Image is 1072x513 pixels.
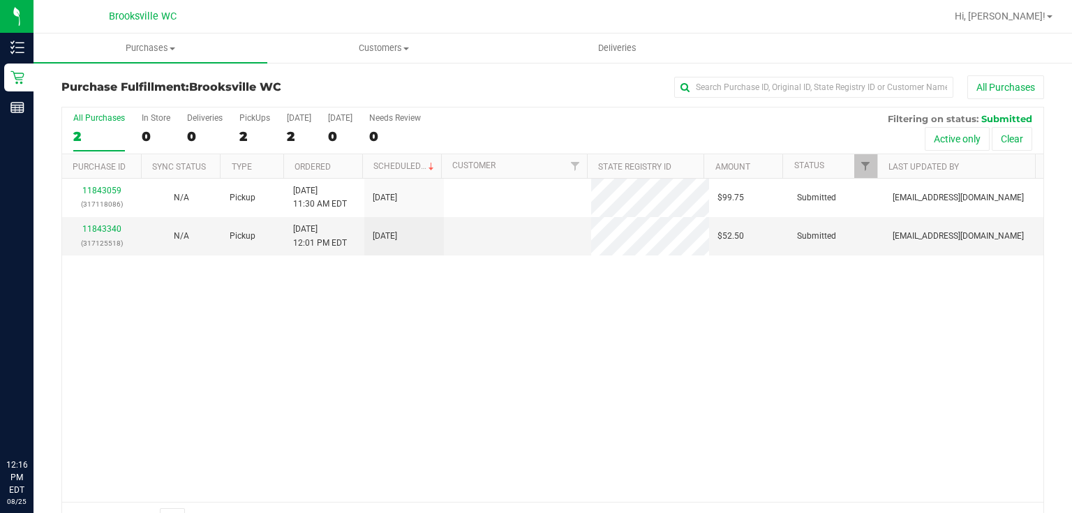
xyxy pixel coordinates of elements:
div: Needs Review [369,113,421,123]
div: All Purchases [73,113,125,123]
div: In Store [142,113,170,123]
iframe: Resource center [14,401,56,443]
span: $99.75 [717,191,744,205]
inline-svg: Reports [10,101,24,114]
a: Status [794,161,824,170]
a: 11843059 [82,186,121,195]
span: [DATE] [373,191,397,205]
div: 0 [328,128,352,144]
div: Deliveries [187,113,223,123]
span: [DATE] 12:01 PM EDT [293,223,347,249]
span: Pickup [230,191,255,205]
span: Submitted [797,191,836,205]
div: 2 [287,128,311,144]
span: Pickup [230,230,255,243]
div: 2 [73,128,125,144]
span: Not Applicable [174,231,189,241]
a: Scheduled [373,161,437,171]
span: [DATE] [373,230,397,243]
p: (317118086) [70,198,133,211]
a: Customer [452,161,496,170]
span: [EMAIL_ADDRESS][DOMAIN_NAME] [893,230,1024,243]
a: Sync Status [152,162,206,172]
div: 0 [142,128,170,144]
span: Brooksville WC [189,80,281,94]
a: Last Updated By [888,162,959,172]
span: Brooksville WC [109,10,177,22]
span: [DATE] 11:30 AM EDT [293,184,347,211]
div: PickUps [239,113,270,123]
p: 08/25 [6,496,27,507]
button: Active only [925,127,990,151]
a: Deliveries [501,34,735,63]
span: Submitted [981,113,1032,124]
div: 0 [187,128,223,144]
a: Type [232,162,252,172]
p: (317125518) [70,237,133,250]
button: Clear [992,127,1032,151]
div: [DATE] [328,113,352,123]
input: Search Purchase ID, Original ID, State Registry ID or Customer Name... [674,77,953,98]
button: N/A [174,191,189,205]
p: 12:16 PM EDT [6,459,27,496]
span: Purchases [33,42,267,54]
button: All Purchases [967,75,1044,99]
a: Amount [715,162,750,172]
span: Filtering on status: [888,113,978,124]
button: N/A [174,230,189,243]
span: Hi, [PERSON_NAME]! [955,10,1045,22]
inline-svg: Retail [10,70,24,84]
span: Submitted [797,230,836,243]
div: 2 [239,128,270,144]
a: State Registry ID [598,162,671,172]
span: [EMAIL_ADDRESS][DOMAIN_NAME] [893,191,1024,205]
div: [DATE] [287,113,311,123]
a: Purchase ID [73,162,126,172]
span: Not Applicable [174,193,189,202]
a: Purchases [33,34,267,63]
span: Customers [268,42,500,54]
a: Ordered [295,162,331,172]
a: Customers [267,34,501,63]
a: Filter [854,154,877,178]
span: $52.50 [717,230,744,243]
a: 11843340 [82,224,121,234]
div: 0 [369,128,421,144]
a: Filter [564,154,587,178]
span: Deliveries [579,42,655,54]
inline-svg: Inventory [10,40,24,54]
h3: Purchase Fulfillment: [61,81,389,94]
